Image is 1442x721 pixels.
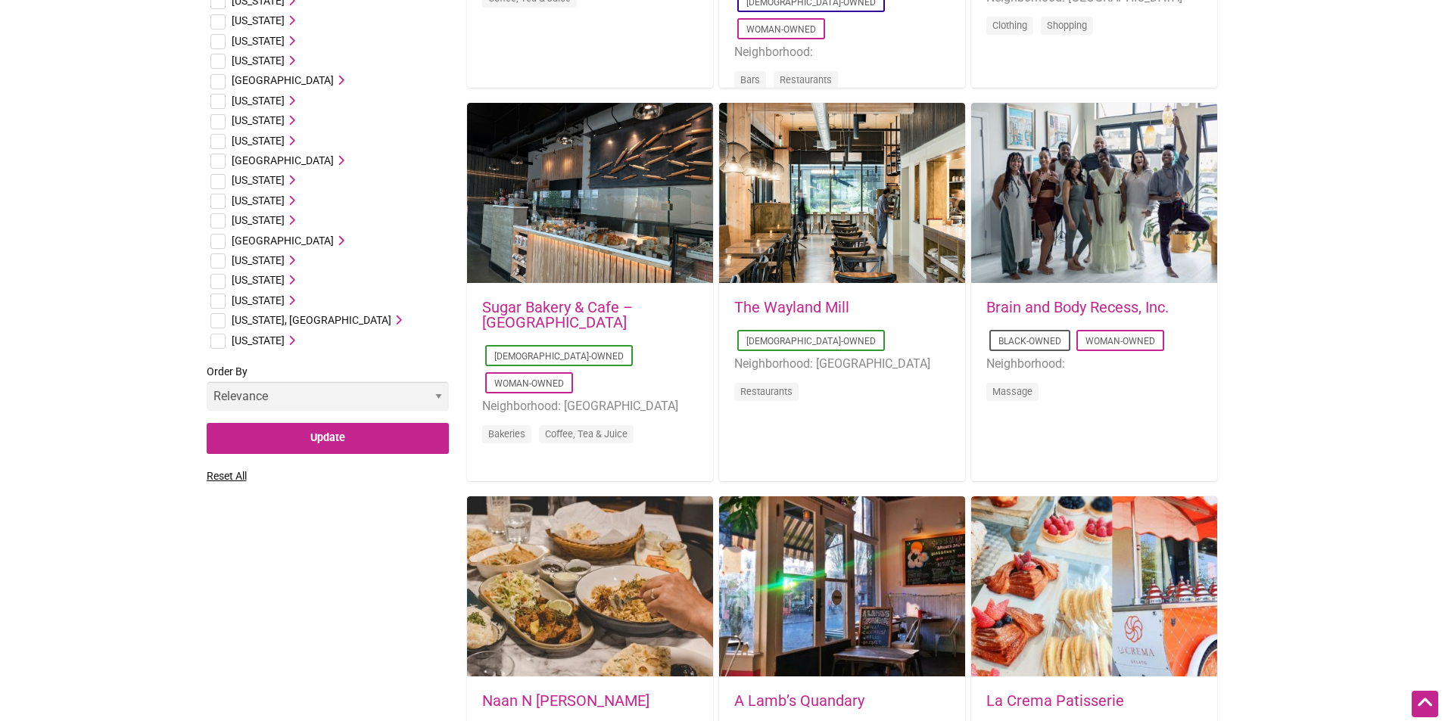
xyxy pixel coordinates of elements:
div: Scroll Back to Top [1412,691,1438,717]
a: Massage [992,386,1032,397]
li: Neighborhood: [734,42,950,62]
span: [US_STATE] [232,54,285,67]
a: [DEMOGRAPHIC_DATA]-Owned [494,351,624,362]
span: [US_STATE] [232,14,285,26]
select: Order By [207,381,449,411]
a: La Crema Patisserie [986,691,1124,710]
a: Coffee, Tea & Juice [545,428,628,440]
a: Sugar Bakery & Cafe – [GEOGRAPHIC_DATA] [482,298,633,331]
a: Restaurants [780,74,832,85]
span: [US_STATE] [232,135,285,147]
a: Reset All [207,470,247,482]
label: Order By [207,362,449,423]
span: [US_STATE] [232,274,285,286]
span: [US_STATE], [GEOGRAPHIC_DATA] [232,314,391,326]
a: [DEMOGRAPHIC_DATA]-Owned [746,336,876,347]
li: Neighborhood: [986,354,1202,374]
a: Woman-Owned [746,24,816,35]
a: The Wayland Mill [734,298,849,316]
span: [GEOGRAPHIC_DATA] [232,235,334,247]
a: Naan N [PERSON_NAME] [482,691,649,710]
a: Woman-Owned [494,378,564,389]
span: [US_STATE] [232,95,285,107]
a: Shopping [1047,20,1087,31]
span: [US_STATE] [232,174,285,186]
span: [US_STATE] [232,294,285,306]
input: Update [207,423,449,454]
span: [US_STATE] [232,214,285,226]
a: Brain and Body Recess, Inc. [986,298,1169,316]
li: Neighborhood: [GEOGRAPHIC_DATA] [482,396,698,416]
a: Black-Owned [998,336,1061,347]
span: [GEOGRAPHIC_DATA] [232,154,334,166]
a: Restaurants [740,386,793,397]
span: [US_STATE] [232,194,285,207]
a: Woman-Owned [1085,336,1155,347]
a: Bakeries [488,428,525,440]
span: [US_STATE] [232,35,285,47]
a: A Lamb’s Quandary [734,691,864,710]
span: [US_STATE] [232,114,285,126]
span: [US_STATE] [232,254,285,266]
span: [US_STATE] [232,334,285,347]
a: Bars [740,74,760,85]
a: Clothing [992,20,1027,31]
span: [GEOGRAPHIC_DATA] [232,74,334,86]
li: Neighborhood: [GEOGRAPHIC_DATA] [734,354,950,374]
